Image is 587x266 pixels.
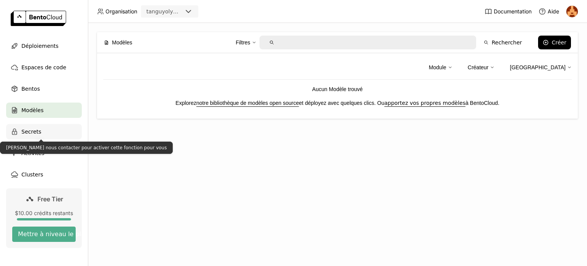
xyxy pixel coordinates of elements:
[538,36,571,49] button: Créer
[112,38,132,47] span: Modèles
[6,81,82,96] a: Bentos
[236,34,256,51] div: Filtres
[6,124,82,139] a: Secrets
[21,106,44,115] span: Modèles
[566,6,578,17] img: Tanguy Olympie
[12,227,76,242] button: Mettre à niveau le plan
[6,60,82,75] a: Espaces de code
[6,188,82,248] a: Free Tier$10.00 crédits restantsMettre à niveau le plan
[11,11,66,26] img: logo
[510,59,572,75] div: [GEOGRAPHIC_DATA]
[12,210,76,217] div: $10.00 crédits restants
[429,59,452,75] div: Module
[468,59,495,75] div: Créateur
[6,38,82,54] a: Déploiements
[429,63,446,72] div: Module
[105,8,137,15] span: Organisation
[21,170,43,179] span: Clusters
[103,85,572,93] p: Aucun Modèle trouvé
[494,8,532,15] span: Documentation
[6,103,82,118] a: Modèles
[552,39,566,46] div: Créer
[183,8,184,16] input: Selected tanguyolympie.
[384,100,465,106] a: apportez vos propres modèles
[103,99,572,107] p: Explorez et déployez avec quelques clics. Ou à BentoCloud.
[21,63,66,72] span: Espaces de code
[468,63,488,72] div: Créateur
[196,100,299,106] a: notre bibliothèque de modèles open source
[37,195,63,203] span: Free Tier
[510,63,566,72] div: [GEOGRAPHIC_DATA]
[236,38,250,47] div: Filtres
[6,167,82,182] a: Clusters
[21,127,41,136] span: Secrets
[479,36,526,49] button: Rechercher
[21,41,58,51] span: Déploiements
[21,84,40,93] span: Bentos
[483,8,532,15] a: Documentation
[146,8,182,15] div: tanguyolympie
[538,8,559,15] div: Aide
[548,8,559,15] span: Aide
